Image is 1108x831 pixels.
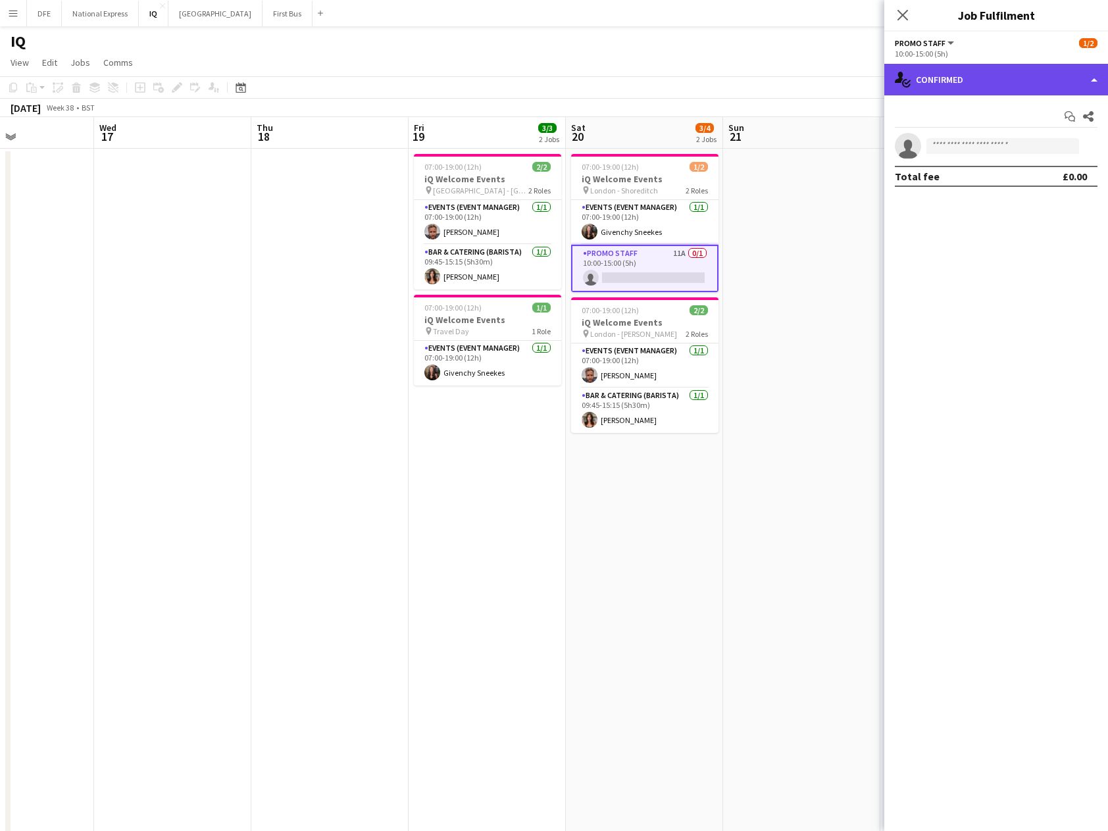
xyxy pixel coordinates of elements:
span: 1/2 [690,162,708,172]
span: 21 [726,129,744,144]
span: [GEOGRAPHIC_DATA] - [GEOGRAPHIC_DATA] [433,186,528,195]
h3: Job Fulfilment [884,7,1108,24]
span: Travel Day [433,326,469,336]
h1: IQ [11,32,26,51]
span: 1/2 [1079,38,1097,48]
span: 3/4 [695,123,714,133]
button: [GEOGRAPHIC_DATA] [168,1,263,26]
app-job-card: 07:00-19:00 (12h)1/1iQ Welcome Events Travel Day1 RoleEvents (Event Manager)1/107:00-19:00 (12h)G... [414,295,561,386]
span: 1/1 [532,303,551,313]
span: 17 [97,129,116,144]
span: Thu [257,122,273,134]
span: 07:00-19:00 (12h) [582,305,639,315]
span: 07:00-19:00 (12h) [424,162,482,172]
span: Wed [99,122,116,134]
span: 20 [569,129,586,144]
span: Sun [728,122,744,134]
div: [DATE] [11,101,41,114]
app-card-role: Events (Event Manager)1/107:00-19:00 (12h)[PERSON_NAME] [414,200,561,245]
span: 3/3 [538,123,557,133]
span: Promo Staff [895,38,945,48]
span: 19 [412,129,424,144]
span: 07:00-19:00 (12h) [424,303,482,313]
app-job-card: 07:00-19:00 (12h)1/2iQ Welcome Events London - Shoreditch2 RolesEvents (Event Manager)1/107:00-19... [571,154,718,292]
span: Comms [103,57,133,68]
span: 2 Roles [686,186,708,195]
a: View [5,54,34,71]
span: Edit [42,57,57,68]
div: 10:00-15:00 (5h) [895,49,1097,59]
span: London - Shoreditch [590,186,658,195]
h3: iQ Welcome Events [571,173,718,185]
button: National Express [62,1,139,26]
div: 2 Jobs [696,134,717,144]
h3: iQ Welcome Events [414,314,561,326]
span: Fri [414,122,424,134]
app-job-card: 07:00-19:00 (12h)2/2iQ Welcome Events London - [PERSON_NAME]2 RolesEvents (Event Manager)1/107:00... [571,297,718,433]
span: London - [PERSON_NAME] [590,329,677,339]
h3: iQ Welcome Events [571,316,718,328]
span: 2/2 [532,162,551,172]
app-card-role: Events (Event Manager)1/107:00-19:00 (12h)[PERSON_NAME] [571,343,718,388]
span: 2 Roles [528,186,551,195]
span: View [11,57,29,68]
app-card-role: Events (Event Manager)1/107:00-19:00 (12h)Givenchy Sneekes [414,341,561,386]
span: Jobs [70,57,90,68]
span: 2 Roles [686,329,708,339]
span: 2/2 [690,305,708,315]
div: BST [82,103,95,113]
app-card-role: Bar & Catering (Barista)1/109:45-15:15 (5h30m)[PERSON_NAME] [414,245,561,290]
span: 18 [255,129,273,144]
button: DFE [27,1,62,26]
app-job-card: 07:00-19:00 (12h)2/2iQ Welcome Events [GEOGRAPHIC_DATA] - [GEOGRAPHIC_DATA]2 RolesEvents (Event M... [414,154,561,290]
div: 2 Jobs [539,134,559,144]
button: Promo Staff [895,38,956,48]
app-card-role: Promo Staff11A0/110:00-15:00 (5h) [571,245,718,292]
a: Jobs [65,54,95,71]
span: Sat [571,122,586,134]
app-card-role: Bar & Catering (Barista)1/109:45-15:15 (5h30m)[PERSON_NAME] [571,388,718,433]
span: 1 Role [532,326,551,336]
button: IQ [139,1,168,26]
h3: iQ Welcome Events [414,173,561,185]
div: £0.00 [1063,170,1087,183]
a: Edit [37,54,63,71]
span: 07:00-19:00 (12h) [582,162,639,172]
div: Confirmed [884,64,1108,95]
span: Week 38 [43,103,76,113]
div: Total fee [895,170,940,183]
button: First Bus [263,1,313,26]
a: Comms [98,54,138,71]
span: 22 [884,129,903,144]
app-card-role: Events (Event Manager)1/107:00-19:00 (12h)Givenchy Sneekes [571,200,718,245]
